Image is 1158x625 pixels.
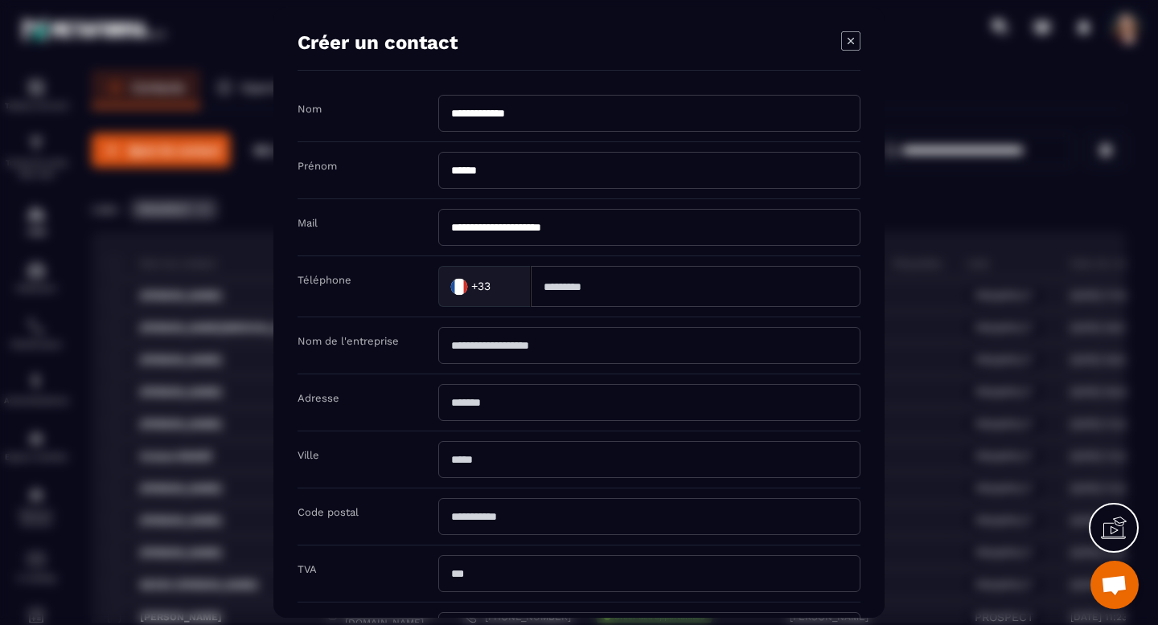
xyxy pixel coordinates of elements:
label: Prénom [298,160,337,172]
label: Adresse [298,392,339,404]
h4: Créer un contact [298,31,458,54]
label: TVA [298,563,317,575]
span: +33 [471,279,491,295]
label: Ville [298,449,319,461]
a: Ouvrir le chat [1090,561,1139,609]
label: Nom [298,103,322,115]
label: Nom de l'entreprise [298,335,399,347]
img: Country Flag [443,270,475,302]
label: Code postal [298,506,359,518]
input: Search for option [494,274,514,298]
div: Search for option [438,266,531,307]
label: Téléphone [298,274,351,286]
label: Mail [298,217,318,229]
